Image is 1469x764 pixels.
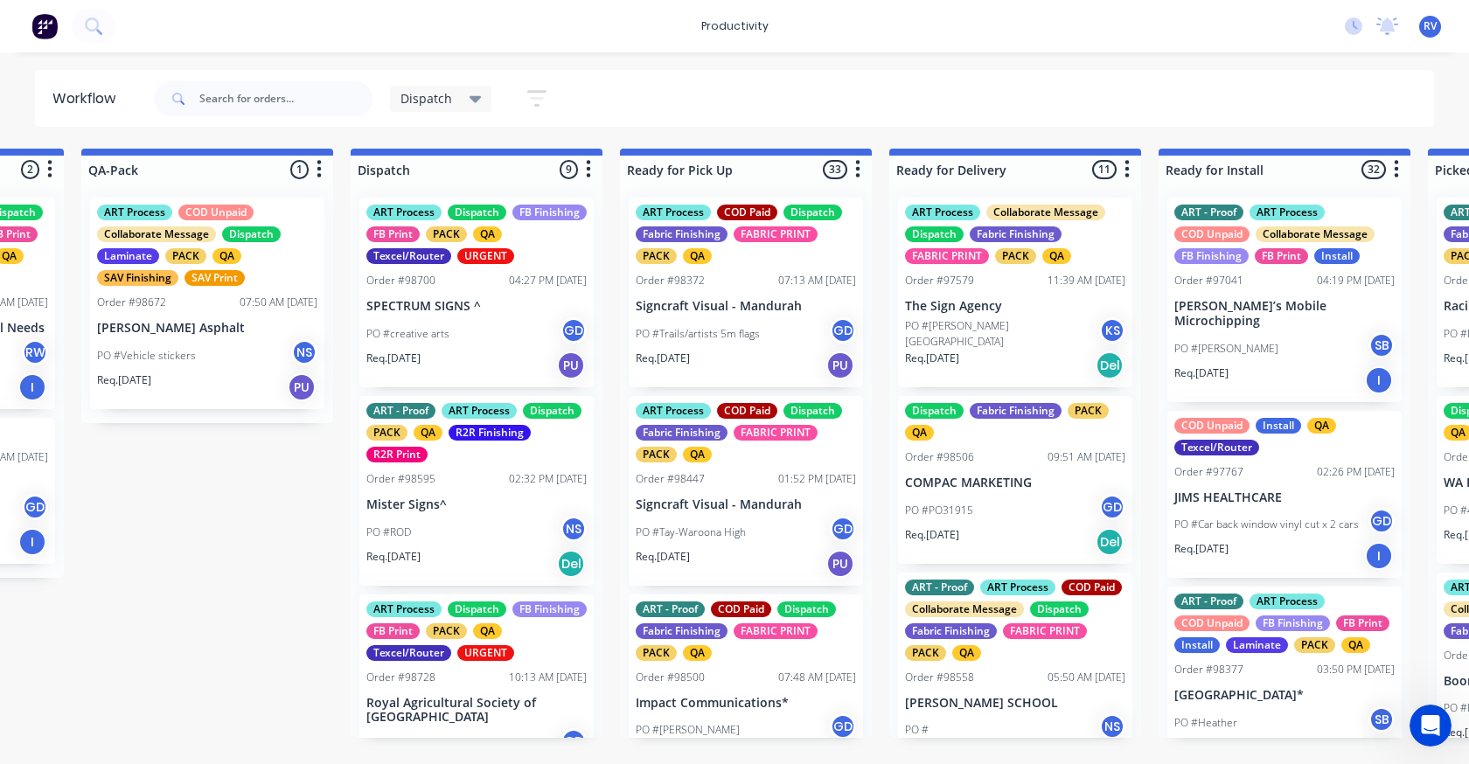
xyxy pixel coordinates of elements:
[1250,594,1325,609] div: ART Process
[629,198,863,387] div: ART ProcessCOD PaidDispatchFabric FinishingFABRIC PRINTPACKQAOrder #9837207:13 AM [DATE]Signcraft...
[970,403,1062,419] div: Fabric Finishing
[1307,418,1336,434] div: QA
[1174,541,1229,557] p: Req. [DATE]
[905,351,959,366] p: Req. [DATE]
[1174,662,1243,677] div: Order #98377
[560,317,587,344] div: GD
[636,351,690,366] p: Req. [DATE]
[240,295,317,310] div: 07:50 AM [DATE]
[1174,418,1250,434] div: COD Unpaid
[560,516,587,542] div: NS
[636,549,690,565] p: Req. [DATE]
[711,601,771,617] div: COD Paid
[1167,411,1402,579] div: COD UnpaidInstallQATexcel/RouterOrder #9776702:26 PM [DATE]JIMS HEALTHCAREPO #Car back window vin...
[636,696,856,711] p: Impact Communications*
[826,351,854,379] div: PU
[636,670,705,685] div: Order #98500
[97,226,216,242] div: Collaborate Message
[366,737,414,753] p: PO #3352
[1255,248,1308,264] div: FB Print
[426,226,467,242] div: PACK
[457,248,514,264] div: URGENT
[97,205,172,220] div: ART Process
[905,449,974,465] div: Order #98506
[509,471,587,487] div: 02:32 PM [DATE]
[457,645,514,661] div: URGENT
[366,601,442,617] div: ART Process
[683,645,712,661] div: QA
[636,447,677,462] div: PACK
[1174,248,1249,264] div: FB Finishing
[366,447,428,462] div: R2R Print
[1174,715,1237,731] p: PO #Heather
[448,205,506,220] div: Dispatch
[1167,198,1402,402] div: ART - ProofART ProcessCOD UnpaidCollaborate MessageFB FinishingFB PrintInstallOrder #9704104:19 P...
[366,226,420,242] div: FB Print
[995,248,1036,264] div: PACK
[366,273,435,288] div: Order #98700
[830,713,856,740] div: GD
[288,373,316,401] div: PU
[1256,226,1375,242] div: Collaborate Message
[426,623,467,639] div: PACK
[1368,706,1395,733] div: SB
[636,623,728,639] div: Fabric Finishing
[778,273,856,288] div: 07:13 AM [DATE]
[1410,705,1452,747] iframe: Intercom live chat
[1174,226,1250,242] div: COD Unpaid
[905,273,974,288] div: Order #97579
[693,13,777,39] div: productivity
[560,728,587,754] div: GD
[905,645,946,661] div: PACK
[1317,464,1395,480] div: 02:26 PM [DATE]
[291,339,317,365] div: NS
[1099,713,1125,740] div: NS
[905,503,973,518] p: PO #PO31915
[1256,615,1330,631] div: FB Finishing
[199,81,372,116] input: Search for orders...
[905,476,1125,490] p: COMPAC MARKETING
[830,516,856,542] div: GD
[905,670,974,685] div: Order #98558
[1424,18,1437,34] span: RV
[22,494,48,520] div: GD
[636,524,746,540] p: PO #Tay-Waroona High
[636,326,760,342] p: PO #Trails/artists 5m flags
[1368,332,1395,358] div: SB
[970,226,1062,242] div: Fabric Finishing
[1365,542,1393,570] div: I
[366,403,435,419] div: ART - Proof
[449,425,531,441] div: R2R Finishing
[783,205,842,220] div: Dispatch
[683,447,712,462] div: QA
[1048,670,1125,685] div: 05:50 AM [DATE]
[1174,464,1243,480] div: Order #97767
[90,198,324,409] div: ART ProcessCOD UnpaidCollaborate MessageDispatchLaminatePACKQASAV FinishingSAV PrintOrder #986720...
[636,497,856,512] p: Signcraft Visual - Mandurah
[509,273,587,288] div: 04:27 PM [DATE]
[1174,490,1395,505] p: JIMS HEALTHCARE
[1174,341,1278,357] p: PO #[PERSON_NAME]
[1096,528,1124,556] div: Del
[636,722,740,738] p: PO #[PERSON_NAME]
[366,205,442,220] div: ART Process
[905,425,934,441] div: QA
[777,601,836,617] div: Dispatch
[636,248,677,264] div: PACK
[1250,205,1325,220] div: ART Process
[1174,637,1220,653] div: Install
[636,645,677,661] div: PACK
[97,372,151,388] p: Req. [DATE]
[986,205,1105,220] div: Collaborate Message
[1341,637,1370,653] div: QA
[366,471,435,487] div: Order #98595
[366,299,587,314] p: SPECTRUM SIGNS ^
[778,471,856,487] div: 01:52 PM [DATE]
[905,205,980,220] div: ART Process
[31,13,58,39] img: Factory
[178,205,254,220] div: COD Unpaid
[905,722,929,738] p: PO #
[905,580,974,595] div: ART - Proof
[717,403,777,419] div: COD Paid
[222,226,281,242] div: Dispatch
